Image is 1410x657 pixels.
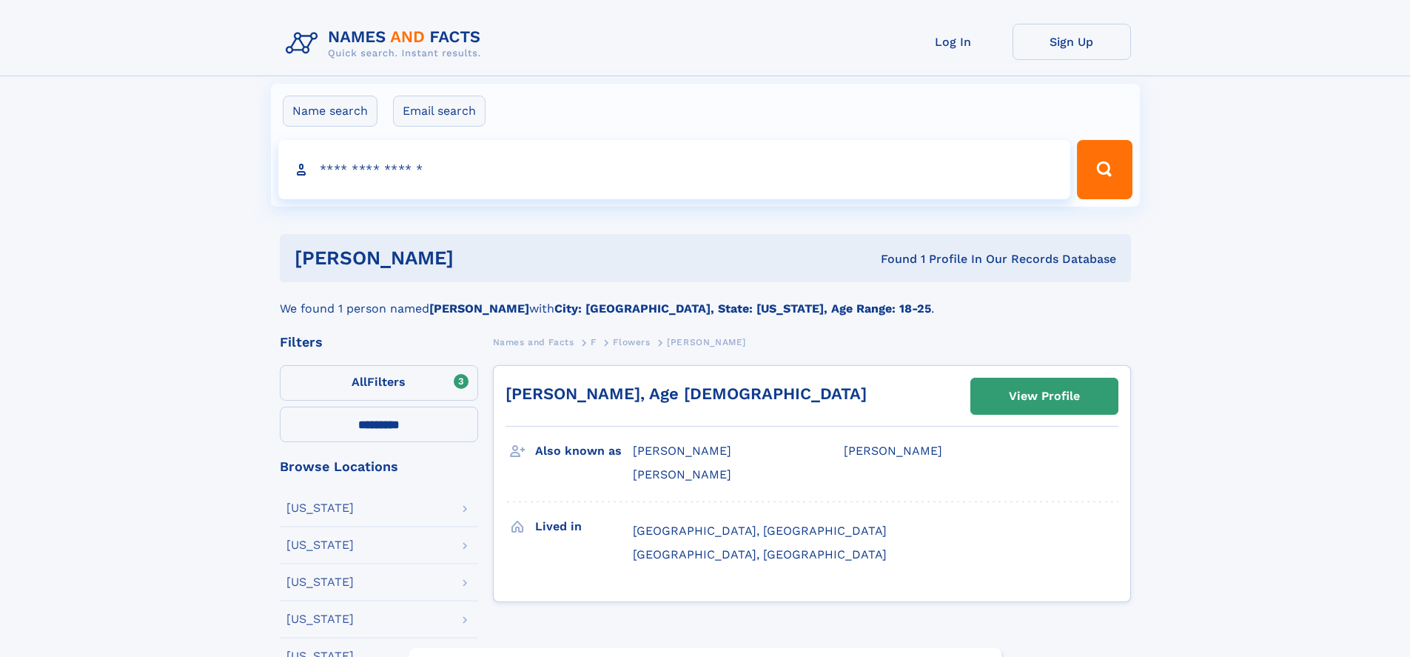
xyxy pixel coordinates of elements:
[1013,24,1131,60] a: Sign Up
[667,337,746,347] span: [PERSON_NAME]
[280,460,478,473] div: Browse Locations
[971,378,1118,414] a: View Profile
[429,301,529,316] b: [PERSON_NAME]
[1009,379,1080,413] div: View Profile
[554,301,931,316] b: City: [GEOGRAPHIC_DATA], State: [US_STATE], Age Range: 18-25
[280,24,493,64] img: Logo Names and Facts
[535,514,633,539] h3: Lived in
[286,613,354,625] div: [US_STATE]
[280,365,478,401] label: Filters
[280,282,1131,318] div: We found 1 person named with .
[286,576,354,588] div: [US_STATE]
[280,336,478,349] div: Filters
[591,333,597,351] a: F
[535,438,633,464] h3: Also known as
[613,333,650,351] a: Flowers
[506,384,867,403] a: [PERSON_NAME], Age [DEMOGRAPHIC_DATA]
[493,333,574,351] a: Names and Facts
[278,140,1071,199] input: search input
[283,96,377,127] label: Name search
[844,444,942,458] span: [PERSON_NAME]
[633,444,731,458] span: [PERSON_NAME]
[633,467,731,481] span: [PERSON_NAME]
[633,547,887,561] span: [GEOGRAPHIC_DATA], [GEOGRAPHIC_DATA]
[393,96,486,127] label: Email search
[633,524,887,538] span: [GEOGRAPHIC_DATA], [GEOGRAPHIC_DATA]
[894,24,1013,60] a: Log In
[1077,140,1132,199] button: Search Button
[667,251,1116,267] div: Found 1 Profile In Our Records Database
[286,502,354,514] div: [US_STATE]
[613,337,650,347] span: Flowers
[352,375,367,389] span: All
[295,249,668,267] h1: [PERSON_NAME]
[591,337,597,347] span: F
[286,539,354,551] div: [US_STATE]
